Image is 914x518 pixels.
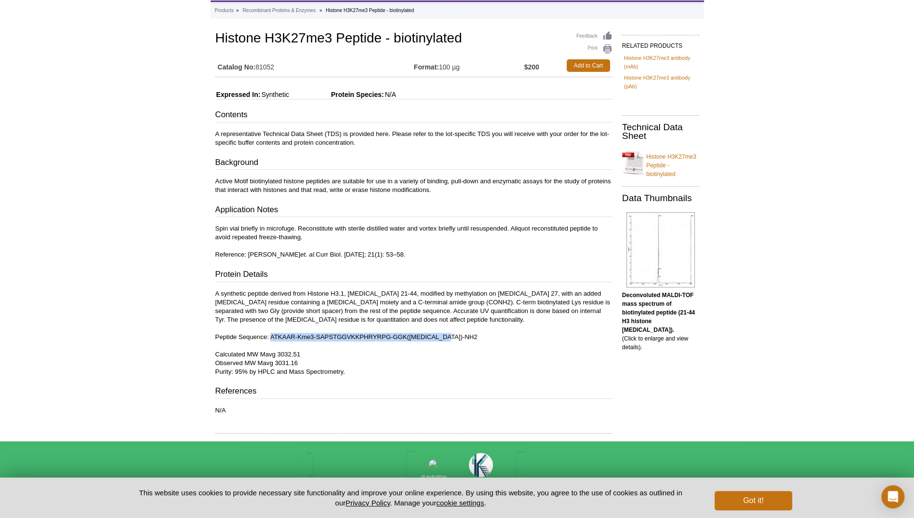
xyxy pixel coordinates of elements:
h3: References [215,385,612,399]
strong: $200 [524,63,539,71]
a: Histone H3K27me3 Peptide - biotinylated [622,147,699,178]
h3: Contents [215,109,612,123]
div: Open Intercom Messenger [881,485,904,508]
span: N/A [384,91,396,98]
a: Feedback [576,31,612,41]
h3: Background [215,157,612,170]
p: This website uses cookies to provide necessary site functionality and improve your online experie... [122,488,699,508]
h2: RELATED PRODUCTS [622,35,699,52]
strong: Format: [414,63,439,71]
li: » [319,8,322,13]
button: Got it! [715,491,792,510]
strong: Catalog No: [218,63,256,71]
li: Histone H3K27me3 Peptide - biotinylated [326,8,414,13]
button: cookie settings [436,499,484,507]
span: Expressed In: [215,91,261,98]
li: » [236,8,239,13]
p: Active Motif biotinylated histone peptides are suitable for use in a variety of binding, pull-dow... [215,177,612,194]
p: N/A [215,406,612,415]
td: 100 µg [414,57,524,74]
span: Synthetic [260,91,289,98]
h2: Technical Data Sheet [622,123,699,140]
h3: Protein Details [215,269,612,282]
h3: Application Notes [215,204,612,218]
a: Products [215,6,234,15]
h2: Data Thumbnails [622,194,699,203]
td: 81052 [215,57,414,74]
h1: Histone H3K27me3 Peptide - biotinylated [215,31,612,47]
a: Print [576,44,612,55]
a: Add to Cart [567,59,610,72]
span: Protein Species: [291,91,384,98]
img: Deconvoluted MALDI-TOF mass spectrum of biotinylated peptide (21-44 H3 histone amino acids). [626,212,695,287]
p: A representative Technical Data Sheet (TDS) is provided here. Please refer to the lot-specific TD... [215,130,612,147]
b: Deconvoluted MALDI-TOF mass spectrum of biotinylated peptide (21-44 H3 histone [MEDICAL_DATA]). [622,292,695,333]
p: A synthetic peptide derived from Histone H3.1, [MEDICAL_DATA] 21-44, modified by methylation on [... [215,289,612,376]
a: Privacy Policy [345,499,390,507]
a: Histone H3K27me3 antibody (pAb) [624,73,697,91]
a: Histone H3K27me3 antibody (mAb) [624,54,697,71]
p: (Click to enlarge and view details). [622,291,699,352]
a: Recombinant Proteins & Enzymes [242,6,316,15]
i: et. al. [300,251,316,258]
p: Spin vial briefly in microfuge. Reconstitute with sterile distilled water and vortex briefly unti... [215,224,612,259]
